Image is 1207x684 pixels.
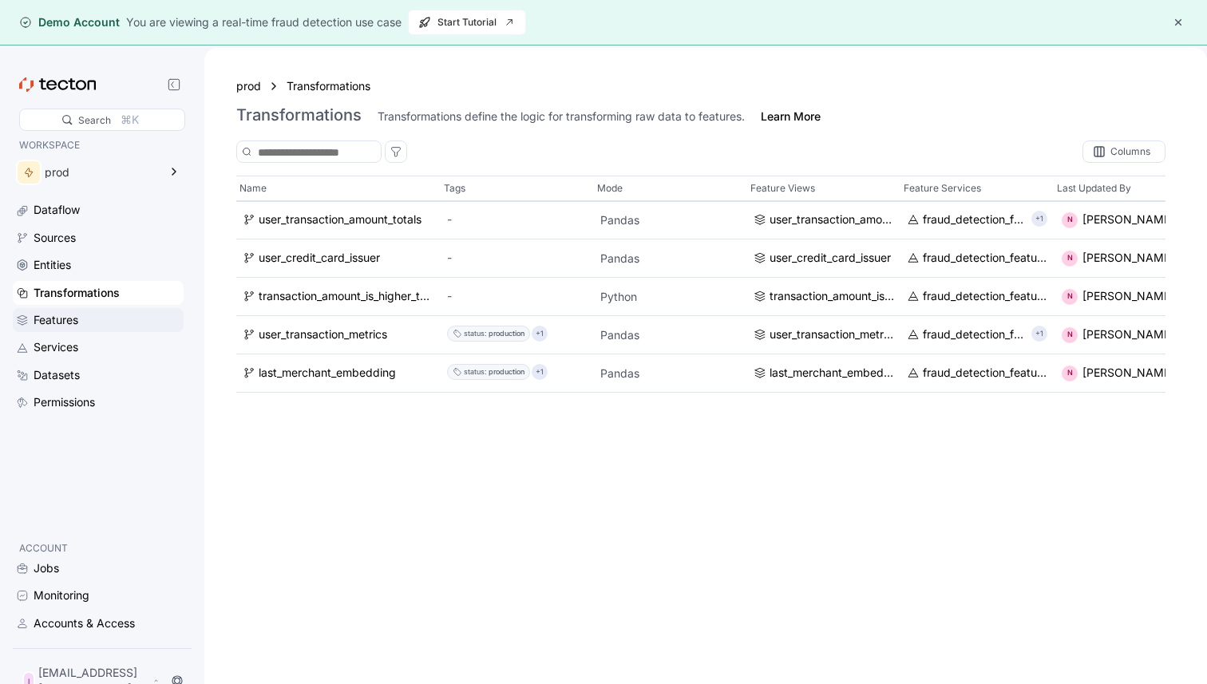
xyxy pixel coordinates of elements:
[259,288,434,306] div: transaction_amount_is_higher_than_average
[34,393,95,411] div: Permissions
[418,10,516,34] span: Start Tutorial
[754,212,894,229] a: user_transaction_amount_totals
[907,326,1025,344] a: fraud_detection_feature_service
[239,180,267,196] p: Name
[13,281,184,305] a: Transformations
[770,365,894,382] div: last_merchant_embedding
[754,326,894,344] a: user_transaction_metrics
[447,212,588,229] div: -
[259,326,387,344] div: user_transaction_metrics
[259,212,421,229] div: user_transaction_amount_totals
[1035,326,1043,342] p: +1
[34,338,78,356] div: Services
[754,288,894,306] a: transaction_amount_is_higher_than_average
[536,365,544,381] p: +1
[13,198,184,222] a: Dataflow
[597,180,623,196] p: Mode
[13,611,184,635] a: Accounts & Access
[378,109,745,125] div: Transformations define the logic for transforming raw data to features.
[1057,180,1131,196] p: Last Updated By
[19,109,185,131] div: Search⌘K
[904,180,981,196] p: Feature Services
[13,556,184,580] a: Jobs
[761,109,821,125] a: Learn More
[907,212,1025,229] a: fraud_detection_feature_service:v2
[19,540,177,556] p: ACCOUNT
[13,308,184,332] a: Features
[754,250,894,267] a: user_credit_card_issuer
[770,250,891,267] div: user_credit_card_issuer
[907,288,1047,306] a: fraud_detection_feature_service:v2
[489,365,524,381] div: production
[121,111,139,128] div: ⌘K
[34,366,80,384] div: Datasets
[243,326,434,344] a: user_transaction_metrics
[600,251,741,267] p: Pandas
[600,366,741,382] p: Pandas
[34,229,76,247] div: Sources
[259,250,380,267] div: user_credit_card_issuer
[34,311,78,329] div: Features
[907,250,1047,267] a: fraud_detection_feature_service:v2
[447,288,588,306] div: -
[750,180,815,196] p: Feature Views
[923,365,1047,382] div: fraud_detection_feature_service:v2
[13,253,184,277] a: Entities
[536,326,544,342] p: +1
[600,289,741,305] p: Python
[13,363,184,387] a: Datasets
[34,284,120,302] div: Transformations
[770,212,894,229] div: user_transaction_amount_totals
[13,583,184,607] a: Monitoring
[600,212,741,228] p: Pandas
[1035,212,1043,227] p: +1
[19,137,177,153] p: WORKSPACE
[923,250,1047,267] div: fraud_detection_feature_service:v2
[464,326,487,342] div: status :
[126,14,402,31] div: You are viewing a real-time fraud detection use case
[923,212,1025,229] div: fraud_detection_feature_service:v2
[243,365,434,382] a: last_merchant_embedding
[34,201,80,219] div: Dataflow
[464,365,487,381] div: status :
[34,559,59,577] div: Jobs
[770,326,894,344] div: user_transaction_metrics
[34,615,135,632] div: Accounts & Access
[770,288,894,306] div: transaction_amount_is_higher_than_average
[34,587,89,604] div: Monitoring
[13,226,184,250] a: Sources
[447,250,588,267] div: -
[444,180,465,196] p: Tags
[243,250,434,267] a: user_credit_card_issuer
[243,288,434,306] a: transaction_amount_is_higher_than_average
[287,77,370,95] a: Transformations
[236,77,261,95] a: prod
[923,326,1025,344] div: fraud_detection_feature_service
[45,167,158,178] div: prod
[243,212,434,229] a: user_transaction_amount_totals
[754,365,894,382] a: last_merchant_embedding
[236,105,362,125] h3: Transformations
[19,14,120,30] div: Demo Account
[13,335,184,359] a: Services
[907,365,1047,382] a: fraud_detection_feature_service:v2
[259,365,396,382] div: last_merchant_embedding
[13,390,184,414] a: Permissions
[408,10,526,35] button: Start Tutorial
[34,256,71,274] div: Entities
[1082,140,1165,163] div: Columns
[489,326,524,342] div: production
[78,113,111,128] div: Search
[923,288,1047,306] div: fraud_detection_feature_service:v2
[1110,147,1150,156] div: Columns
[600,327,741,343] p: Pandas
